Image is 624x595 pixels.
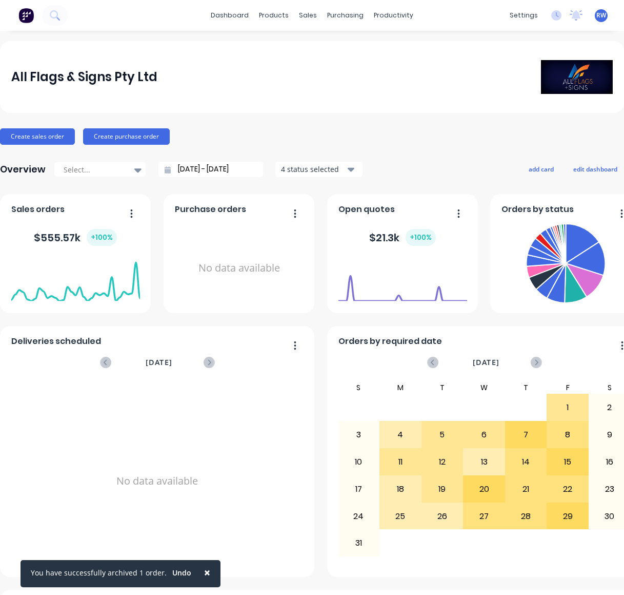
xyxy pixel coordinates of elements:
[338,530,379,556] div: 31
[473,357,499,368] span: [DATE]
[18,8,34,23] img: Factory
[31,567,167,578] div: You have successfully archived 1 order.
[338,449,379,475] div: 10
[206,8,254,23] a: dashboard
[380,476,421,502] div: 18
[369,8,418,23] div: productivity
[547,381,589,394] div: F
[422,422,463,448] div: 5
[338,504,379,529] div: 24
[281,164,346,175] div: 4 status selected
[406,229,436,246] div: + 100 %
[83,128,170,145] button: Create purchase order
[463,381,505,394] div: W
[380,449,421,475] div: 11
[380,504,421,529] div: 25
[464,476,505,502] div: 20
[422,504,463,529] div: 26
[11,67,157,87] div: All Flags & Signs Pty Ltd
[194,560,220,585] button: Close
[146,357,172,368] span: [DATE]
[464,422,505,448] div: 6
[87,229,117,246] div: + 100 %
[379,381,421,394] div: M
[338,476,379,502] div: 17
[422,476,463,502] div: 19
[547,504,588,529] div: 29
[338,335,442,348] span: Orders by required date
[34,229,117,246] div: $ 555.57k
[464,449,505,475] div: 13
[275,162,363,177] button: 4 status selected
[541,60,613,94] img: All Flags & Signs Pty Ltd
[421,381,464,394] div: T
[175,220,304,317] div: No data available
[567,162,624,176] button: edit dashboard
[11,381,304,581] div: No data available
[338,203,395,216] span: Open quotes
[501,203,574,216] span: Orders by status
[338,381,380,394] div: S
[254,8,294,23] div: products
[380,422,421,448] div: 4
[547,422,588,448] div: 8
[338,422,379,448] div: 3
[175,203,246,216] span: Purchase orders
[547,395,588,420] div: 1
[464,504,505,529] div: 27
[522,162,560,176] button: add card
[11,203,65,216] span: Sales orders
[167,565,197,581] button: Undo
[505,381,547,394] div: T
[506,504,547,529] div: 28
[505,8,543,23] div: settings
[596,11,606,20] span: RW
[506,422,547,448] div: 7
[506,449,547,475] div: 14
[294,8,322,23] div: sales
[547,476,588,502] div: 22
[204,565,210,580] span: ×
[369,229,436,246] div: $ 21.3k
[11,335,101,348] span: Deliveries scheduled
[506,476,547,502] div: 21
[322,8,369,23] div: purchasing
[547,449,588,475] div: 15
[422,449,463,475] div: 12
